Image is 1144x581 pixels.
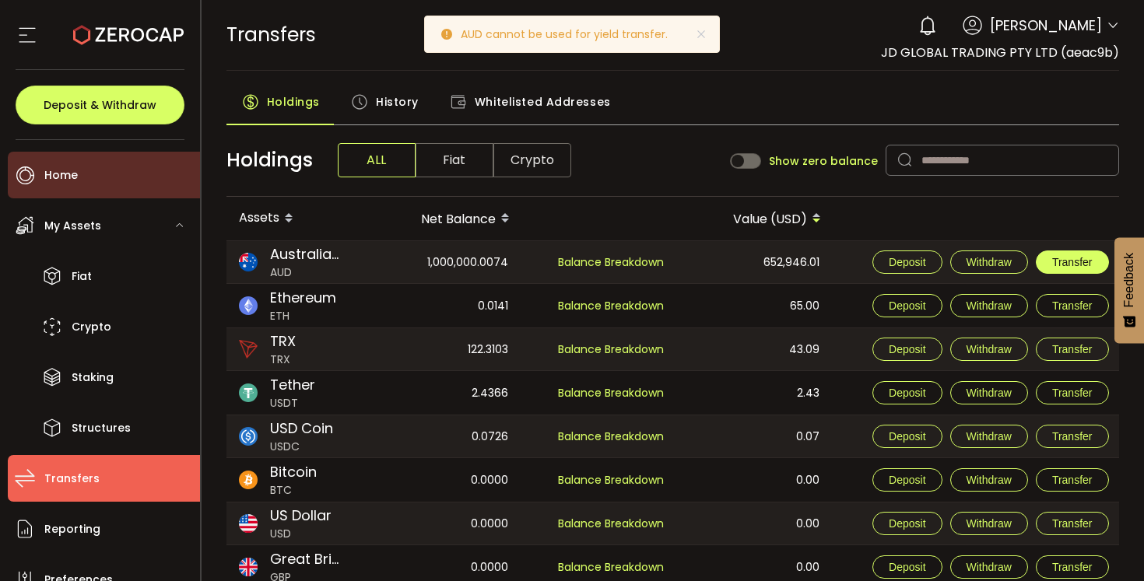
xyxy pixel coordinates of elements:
[1052,343,1093,355] span: Transfer
[367,328,521,370] div: 122.3103
[872,381,942,404] button: Deposit
[990,15,1102,36] span: [PERSON_NAME]
[959,413,1144,581] div: 聊天小组件
[72,265,92,288] span: Fiat
[367,205,522,232] div: Net Balance
[950,468,1028,492] button: Withdraw
[1114,237,1144,343] button: Feedback - Show survey
[558,515,664,533] span: Balance Breakdown
[1036,294,1109,317] button: Transfer
[72,366,114,389] span: Staking
[267,86,320,117] span: Holdings
[270,418,333,439] span: USD Coin
[872,250,942,274] button: Deposit
[338,143,416,177] span: ALL
[881,44,1119,61] span: JD GLOBAL TRADING PTY LTD (aeac9b)
[889,387,925,399] span: Deposit
[270,548,340,569] span: Great Britain Pound
[558,254,664,270] span: Balance Breakdown
[367,502,521,544] div: 0.0000
[1052,299,1093,312] span: Transfer
[239,427,258,446] img: usdc_portfolio.svg
[239,383,258,402] img: usdt_portfolio.svg
[44,100,156,110] span: Deposit & Withdraw
[44,215,101,237] span: My Assets
[889,256,925,268] span: Deposit
[376,86,419,117] span: History
[416,143,493,177] span: Fiat
[950,294,1028,317] button: Withdraw
[558,385,664,401] span: Balance Breakdown
[270,287,336,308] span: Ethereum
[872,512,942,535] button: Deposit
[1052,256,1093,268] span: Transfer
[239,253,258,271] img: aud_portfolio.svg
[872,425,942,448] button: Deposit
[889,561,925,573] span: Deposit
[678,328,832,370] div: 43.09
[678,205,833,232] div: Value (USD)
[889,474,925,486] span: Deposit
[72,417,131,439] span: Structures
[239,514,258,533] img: usd_portfolio.svg
[950,250,1028,274] button: Withdraw
[226,145,313,175] span: Holdings
[950,512,1028,535] button: Withdraw
[678,371,832,415] div: 2.43
[44,467,100,490] span: Transfers
[270,374,315,395] span: Tether
[367,284,521,327] div: 0.0141
[959,413,1144,581] iframe: Chat Widget
[239,558,258,576] img: gbp_portfolio.svg
[72,316,111,338] span: Crypto
[872,338,942,361] button: Deposit
[270,395,315,411] span: USDT
[889,343,925,355] span: Deposit
[367,371,521,415] div: 2.4366
[678,415,832,457] div: 0.07
[270,526,332,542] span: USD
[678,458,832,502] div: 0.00
[558,298,664,313] span: Balance Breakdown
[1036,338,1109,361] button: Transfer
[678,284,832,327] div: 65.00
[558,471,664,489] span: Balance Breakdown
[367,458,521,502] div: 0.0000
[270,482,317,499] span: BTC
[950,555,1028,579] button: Withdraw
[226,21,316,48] span: Transfers
[16,86,184,124] button: Deposit & Withdraw
[889,299,925,312] span: Deposit
[270,505,332,526] span: US Dollar
[475,86,611,117] span: Whitelisted Addresses
[950,425,1028,448] button: Withdraw
[950,338,1028,361] button: Withdraw
[44,164,78,187] span: Home
[1036,250,1109,274] button: Transfer
[367,415,521,457] div: 0.0726
[270,243,340,264] span: Australian Dollar
[678,502,832,544] div: 0.00
[461,29,680,40] p: AUD cannot be used for yield transfer.
[558,558,664,576] span: Balance Breakdown
[558,429,664,444] span: Balance Breakdown
[44,518,100,541] span: Reporting
[239,471,258,489] img: btc_portfolio.svg
[239,296,258,315] img: eth_portfolio.svg
[1052,387,1093,399] span: Transfer
[967,387,1012,399] span: Withdraw
[226,205,367,232] div: Assets
[270,352,296,368] span: TRX
[1036,381,1109,404] button: Transfer
[889,430,925,443] span: Deposit
[872,468,942,492] button: Deposit
[270,264,340,281] span: AUD
[967,299,1012,312] span: Withdraw
[950,381,1028,404] button: Withdraw
[239,340,258,359] img: trx_portfolio.png
[678,241,832,283] div: 652,946.01
[872,555,942,579] button: Deposit
[270,461,317,482] span: Bitcoin
[367,241,521,283] div: 1,000,000.0074
[270,331,296,352] span: TRX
